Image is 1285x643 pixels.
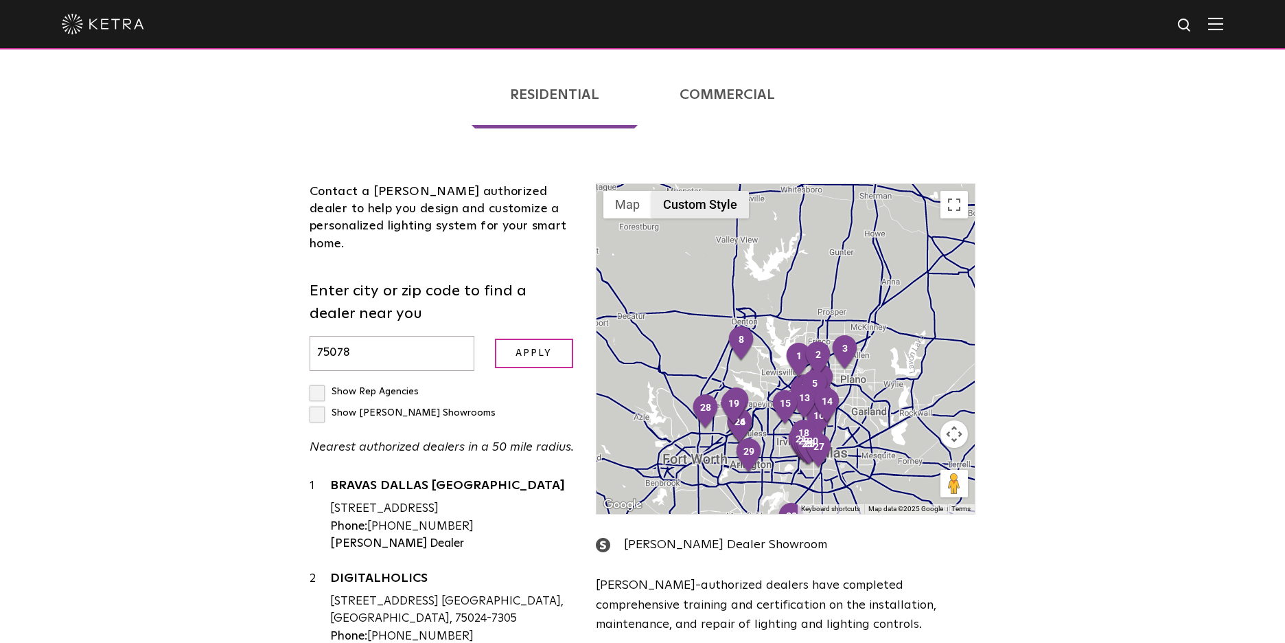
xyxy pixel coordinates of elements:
[719,390,748,427] div: 19
[789,427,818,464] div: 22
[868,505,943,512] span: Map data ©2025 Google
[787,425,815,462] div: 21
[726,408,754,445] div: 26
[596,576,975,635] p: [PERSON_NAME]-authorized dealers have completed comprehensive training and certification on the i...
[1177,17,1194,34] img: search icon
[651,191,749,218] button: Custom Style
[831,335,859,372] div: 3
[330,572,575,589] a: DIGITALHOLICS
[794,379,823,416] div: 12
[951,505,971,512] a: Terms (opens in new tab)
[727,326,756,363] div: 8
[771,390,800,427] div: 15
[777,502,806,539] div: 30
[596,538,610,552] img: showroom_icon.png
[600,496,645,514] a: Open this area in Google Maps (opens a new window)
[641,61,813,128] a: Commercial
[310,336,474,371] input: Enter city or zip code
[793,430,822,467] div: 23
[1208,17,1223,30] img: Hamburger%20Nav.svg
[310,183,575,253] div: Contact a [PERSON_NAME] authorized dealer to help you design and customize a personalized lightin...
[330,500,575,518] div: [STREET_ADDRESS]
[310,408,496,418] label: Show [PERSON_NAME] Showrooms
[310,477,330,552] div: 1
[495,339,573,368] input: Apply
[785,342,813,379] div: 1
[310,438,575,458] p: Nearest authorized dealers in a 50 mile radius.
[330,538,464,550] strong: [PERSON_NAME] Dealer
[804,341,833,378] div: 2
[691,394,720,431] div: 28
[472,61,638,128] a: Residential
[330,521,367,532] strong: Phone:
[330,518,575,536] div: [PHONE_NUMBER]
[330,593,575,628] div: [STREET_ADDRESS] [GEOGRAPHIC_DATA], [GEOGRAPHIC_DATA], 75024-7305
[790,384,819,421] div: 13
[310,387,419,396] label: Show Rep Agencies
[62,14,144,34] img: ketra-logo-2019-white
[804,433,833,470] div: 27
[940,470,968,497] button: Drag Pegman onto the map to open Street View
[603,191,651,218] button: Show street map
[722,387,751,424] div: 17
[813,387,842,425] div: 14
[330,480,575,497] a: BRAVAS DALLAS [GEOGRAPHIC_DATA]
[940,420,968,448] button: Map camera controls
[795,430,824,467] div: 25
[800,370,829,407] div: 5
[940,191,968,218] button: Toggle fullscreen view
[801,504,860,514] button: Keyboard shortcuts
[734,438,763,475] div: 29
[310,280,575,326] label: Enter city or zip code to find a dealer near you
[330,631,367,642] strong: Phone:
[600,496,645,514] img: Google
[596,535,975,555] div: [PERSON_NAME] Dealer Showroom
